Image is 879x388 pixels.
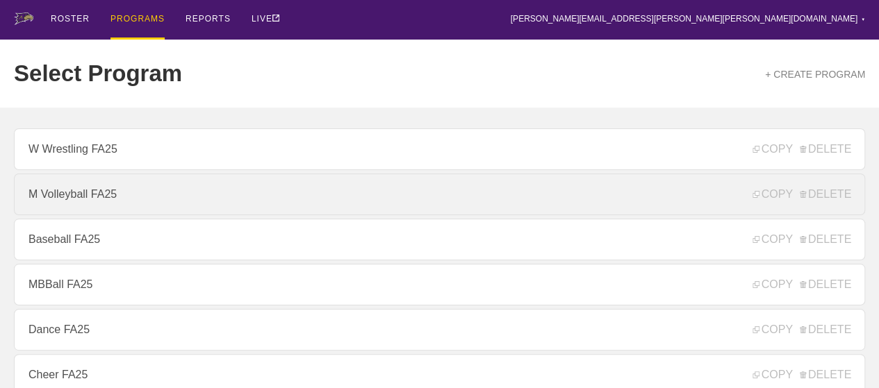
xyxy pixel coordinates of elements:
[800,143,851,155] span: DELETE
[753,143,792,155] span: COPY
[14,12,33,25] img: logo
[14,309,865,351] a: Dance FA25
[14,219,865,260] a: Baseball FA25
[800,188,851,201] span: DELETE
[14,174,865,215] a: M Volleyball FA25
[765,69,865,80] a: + CREATE PROGRAM
[753,188,792,201] span: COPY
[14,128,865,170] a: W Wrestling FA25
[861,15,865,24] div: ▼
[14,264,865,305] a: MBBall FA25
[629,227,879,388] iframe: Chat Widget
